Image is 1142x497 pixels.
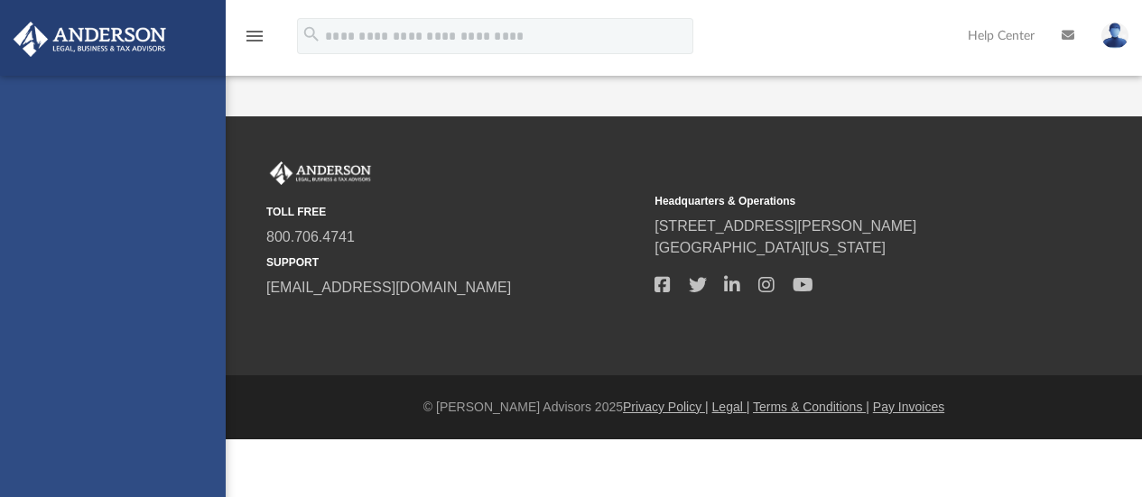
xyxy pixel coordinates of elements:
a: 800.706.4741 [266,229,355,244]
a: [STREET_ADDRESS][PERSON_NAME] [655,218,916,234]
img: User Pic [1101,23,1128,49]
i: search [302,24,321,44]
small: SUPPORT [266,254,642,271]
a: Legal | [712,400,750,414]
a: Pay Invoices [873,400,944,414]
i: menu [244,25,265,47]
small: Headquarters & Operations [655,193,1030,209]
a: menu [244,34,265,47]
img: Anderson Advisors Platinum Portal [8,22,172,57]
a: [GEOGRAPHIC_DATA][US_STATE] [655,240,886,255]
small: TOLL FREE [266,204,642,220]
img: Anderson Advisors Platinum Portal [266,161,375,185]
a: Privacy Policy | [623,400,709,414]
a: [EMAIL_ADDRESS][DOMAIN_NAME] [266,280,511,295]
a: Terms & Conditions | [753,400,869,414]
div: © [PERSON_NAME] Advisors 2025 [226,398,1142,417]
